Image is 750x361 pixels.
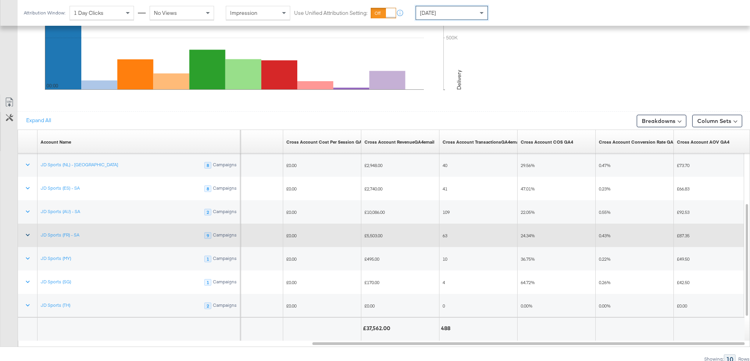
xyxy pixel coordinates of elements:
a: JD Sports (ES) - SA [41,185,80,191]
button: Column Sets [692,115,742,127]
div: Cross Account RevenueGA4email [364,139,434,145]
span: £92.53 [677,209,689,215]
div: Campaigns [212,185,237,192]
div: Attribution Window: [23,10,66,16]
div: Campaigns [212,302,237,309]
a: Cross Account COS GA4 [521,139,573,145]
span: 0.00% [599,303,611,309]
a: Cross Account Cost Per Session GA4 [286,139,364,145]
span: [DATE] [420,9,436,16]
text: Delivery [455,70,462,90]
span: £87.35 [677,233,689,238]
span: 0.23% [599,186,611,192]
div: 2 [204,209,211,216]
a: JD Sports (NL) - [GEOGRAPHIC_DATA] [41,162,118,168]
span: £495.00 [364,256,379,262]
span: £0.00 [286,279,296,285]
span: 63 [443,233,447,238]
button: Expand All [21,114,57,128]
span: 1 Day Clicks [74,9,104,16]
div: Campaigns [212,232,237,239]
span: 36.75% [521,256,535,262]
div: 8 [204,162,211,169]
span: 0.47% [599,162,611,168]
span: 29.56% [521,162,535,168]
a: JD Sports (SG) [41,279,71,285]
span: 10 [443,256,447,262]
div: Cross Account Conversion Rate GA4 [599,139,676,145]
span: 4 [443,279,445,285]
div: 1 [204,279,211,286]
span: £5,503.00 [364,233,382,238]
span: £0.00 [286,303,296,309]
span: £170.00 [364,279,379,285]
div: Campaigns [212,209,237,216]
div: 488 [441,325,453,332]
span: £0.00 [286,162,296,168]
span: 41 [443,186,447,192]
span: 0 [443,303,445,309]
span: £10,086.00 [364,209,385,215]
span: £0.00 [286,233,296,238]
span: 40 [443,162,447,168]
div: 1 [204,256,211,263]
span: £66.83 [677,186,689,192]
span: 47.01% [521,186,535,192]
span: £0.00 [677,303,687,309]
a: JD Sports (FR) - SA [41,232,79,238]
span: 0.55% [599,209,611,215]
div: Cross Account TransactionsGA4email [443,139,521,145]
div: Campaigns [212,256,237,263]
span: £0.00 [286,186,296,192]
a: Your ad account name [41,139,71,145]
span: £2,948.00 [364,162,382,168]
span: No Views [154,9,177,16]
div: £37,562.00 [363,325,393,332]
span: 22.05% [521,209,535,215]
span: 0.00% [521,303,532,309]
span: 64.72% [521,279,535,285]
div: Account Name [41,139,71,145]
span: 109 [443,209,450,215]
span: 0.26% [599,279,611,285]
a: Cross Account Conversion rate GA4 [599,139,676,145]
label: Use Unified Attribution Setting: [294,9,368,17]
span: £0.00 [286,209,296,215]
span: £0.00 [286,256,296,262]
a: JD Sports (TH) [41,302,70,308]
button: Breakdowns [637,115,686,127]
a: Describe this metric [364,139,434,145]
div: Campaigns [212,279,237,286]
span: £2,740.00 [364,186,382,192]
span: £49.50 [677,256,689,262]
a: Cross Account AOV GA4 [677,139,729,145]
a: Describe this metric [443,139,521,145]
span: 0.22% [599,256,611,262]
a: JD Sports (AU) - SA [41,208,80,215]
div: Campaigns [212,162,237,169]
div: 8 [204,185,211,192]
span: Impression [230,9,257,16]
span: £73.70 [677,162,689,168]
div: 2 [204,302,211,309]
a: JD Sports (MY) [41,255,71,261]
div: 9 [204,232,211,239]
span: 0.43% [599,233,611,238]
span: £42.50 [677,279,689,285]
span: 24.34% [521,233,535,238]
span: £0.00 [364,303,375,309]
